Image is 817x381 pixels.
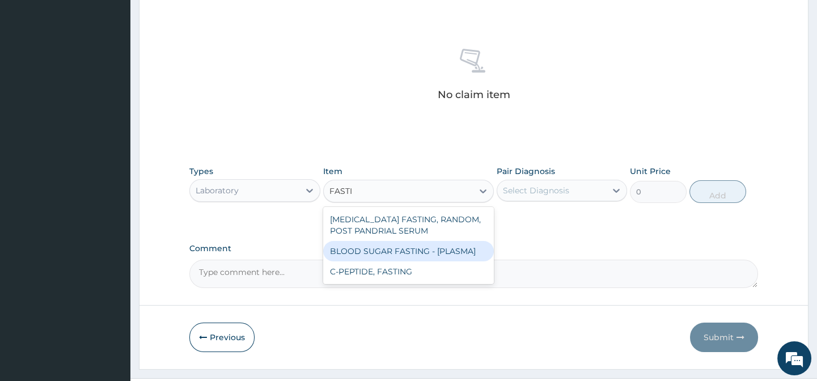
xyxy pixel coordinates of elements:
[689,180,746,203] button: Add
[189,323,255,352] button: Previous
[196,185,239,196] div: Laboratory
[630,166,671,177] label: Unit Price
[323,241,494,261] div: BLOOD SUGAR FASTING - [PLASMA]
[690,323,758,352] button: Submit
[189,244,757,253] label: Comment
[21,57,46,85] img: d_794563401_company_1708531726252_794563401
[6,257,216,297] textarea: Type your message and hit 'Enter'
[323,166,342,177] label: Item
[503,185,569,196] div: Select Diagnosis
[189,167,213,176] label: Types
[323,261,494,282] div: C-PEPTIDE, FASTING
[66,117,156,231] span: We're online!
[186,6,213,33] div: Minimize live chat window
[59,63,191,78] div: Chat with us now
[437,89,510,100] p: No claim item
[497,166,555,177] label: Pair Diagnosis
[323,209,494,241] div: [MEDICAL_DATA] FASTING, RANDOM, POST PANDRIAL SERUM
